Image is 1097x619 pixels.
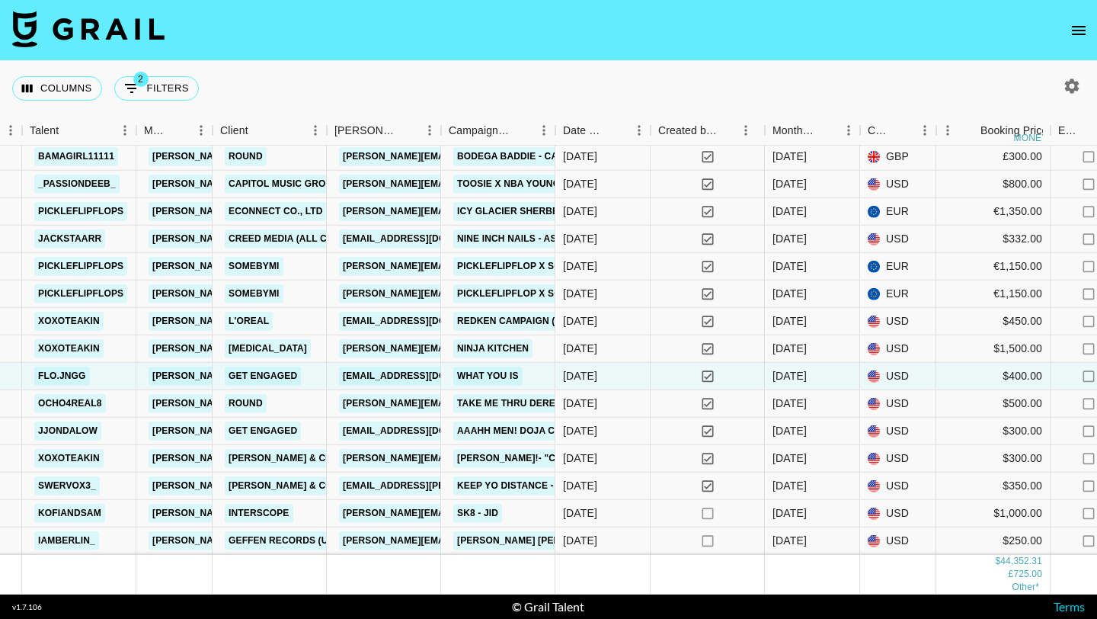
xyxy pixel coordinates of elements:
div: $500.00 [936,390,1051,418]
a: L'oreal [225,312,273,331]
a: xoxoteakin [34,339,104,358]
a: pickleflipflops [34,284,127,303]
div: Oct '25 [772,149,807,164]
div: Created by Grail Team [651,116,765,146]
div: 08/10/2025 [563,313,597,329]
div: Oct '25 [772,341,807,356]
div: USD [860,226,936,253]
a: [MEDICAL_DATA] [225,339,311,358]
a: iamberlin_ [34,531,99,550]
button: Menu [837,119,860,142]
div: 44,352.31 [1000,555,1042,568]
div: 02/10/2025 [563,176,597,191]
a: [EMAIL_ADDRESS][DOMAIN_NAME] [339,312,510,331]
button: Sort [959,120,980,141]
button: Menu [418,119,441,142]
a: Round [225,394,267,413]
a: [PERSON_NAME][EMAIL_ADDRESS][PERSON_NAME][DOMAIN_NAME] [149,229,475,249]
div: Campaign (Type) [441,116,555,146]
div: money [1014,133,1048,143]
div: GBP [860,143,936,171]
div: $350.00 [936,473,1051,500]
div: €1,150.00 [936,281,1051,308]
a: What You Is [453,367,523,386]
a: xoxoteakin [34,449,104,468]
button: Sort [168,120,190,141]
a: jackstaarr [34,229,105,249]
a: [PERSON_NAME][EMAIL_ADDRESS][PERSON_NAME][DOMAIN_NAME] [149,257,475,276]
a: xoxoteakin [34,312,104,331]
a: [PERSON_NAME][EMAIL_ADDRESS][PERSON_NAME][DOMAIN_NAME] [149,422,475,441]
div: Oct '25 [772,423,807,438]
div: USD [860,390,936,418]
a: flo.jngg [34,367,90,386]
div: Oct '25 [772,533,807,548]
div: Date Created [555,116,651,146]
button: Sort [718,120,739,141]
a: Toosie x NBA Youngboy - Don't Go (Unreleased) [453,175,712,194]
a: Pickleflipflop x Somebymi [453,284,603,303]
div: EUR [860,198,936,226]
button: Sort [59,120,80,141]
div: 09/10/2025 [563,451,597,466]
button: Menu [628,119,651,142]
div: USD [860,308,936,335]
button: Menu [913,119,936,142]
div: 08/10/2025 [563,423,597,438]
div: 08/10/2025 [563,149,597,164]
div: $ [995,555,1000,568]
div: Talent [22,116,136,146]
div: Currency [860,116,936,146]
div: EUR [860,253,936,281]
div: Client [213,116,327,146]
div: Oct '25 [772,368,807,383]
a: swervox3_ [34,476,100,496]
a: [PERSON_NAME][EMAIL_ADDRESS][PERSON_NAME][DOMAIN_NAME] [149,175,475,194]
a: [PERSON_NAME][EMAIL_ADDRESS][PERSON_NAME][DOMAIN_NAME] [149,449,475,468]
a: [PERSON_NAME] & Co LLC [225,449,357,468]
div: EUR [860,281,936,308]
a: [PERSON_NAME][EMAIL_ADDRESS][PERSON_NAME][DOMAIN_NAME] [149,476,475,496]
div: Oct '25 [772,258,807,274]
a: jjondalow [34,422,101,441]
div: Campaign (Type) [449,116,511,146]
div: Oct '25 [772,313,807,329]
button: Menu [304,119,327,142]
button: open drawer [1063,15,1094,46]
div: €1,350.00 [936,198,1051,226]
a: Capitol Music Group [225,175,342,194]
div: Talent [30,116,59,146]
a: bamagirl11111 [34,147,118,166]
div: 10/10/2025 [563,478,597,493]
a: Terms [1054,599,1085,614]
div: $400.00 [936,363,1051,390]
a: AAAHH MEN! Doja Cat [453,422,571,441]
div: v 1.7.106 [12,602,42,612]
div: USD [860,171,936,198]
div: Oct '25 [772,505,807,521]
a: [EMAIL_ADDRESS][DOMAIN_NAME] [339,367,510,386]
a: [EMAIL_ADDRESS][DOMAIN_NAME] [339,422,510,441]
div: USD [860,473,936,500]
div: 02/10/2025 [563,505,597,521]
button: Sort [606,120,628,141]
div: 725.00 [1013,568,1042,581]
a: [PERSON_NAME][EMAIL_ADDRESS][DOMAIN_NAME] [339,175,587,194]
div: © Grail Talent [512,599,584,614]
a: [EMAIL_ADDRESS][PERSON_NAME][DOMAIN_NAME] [339,476,587,496]
div: €1,150.00 [936,253,1051,281]
a: [PERSON_NAME]!- "Cozy You" [453,449,606,468]
button: Show filters [114,76,199,101]
a: Creed Media (All Campaigns) [225,229,383,249]
a: [PERSON_NAME][EMAIL_ADDRESS][PERSON_NAME][DOMAIN_NAME] [149,504,475,523]
div: Manager [144,116,168,146]
div: 02/10/2025 [563,533,597,548]
a: [PERSON_NAME][EMAIL_ADDRESS][PERSON_NAME][DOMAIN_NAME] [339,339,666,358]
button: Select columns [12,76,102,101]
div: USD [860,418,936,445]
div: 03/10/2025 [563,396,597,411]
a: Take Me Thru Dere - Metro Boomin [453,394,642,413]
a: Bodega Baddie - Cardi B [453,147,587,166]
a: [PERSON_NAME][EMAIL_ADDRESS][PERSON_NAME][DOMAIN_NAME] [149,312,475,331]
a: [EMAIL_ADDRESS][DOMAIN_NAME] [339,229,510,249]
